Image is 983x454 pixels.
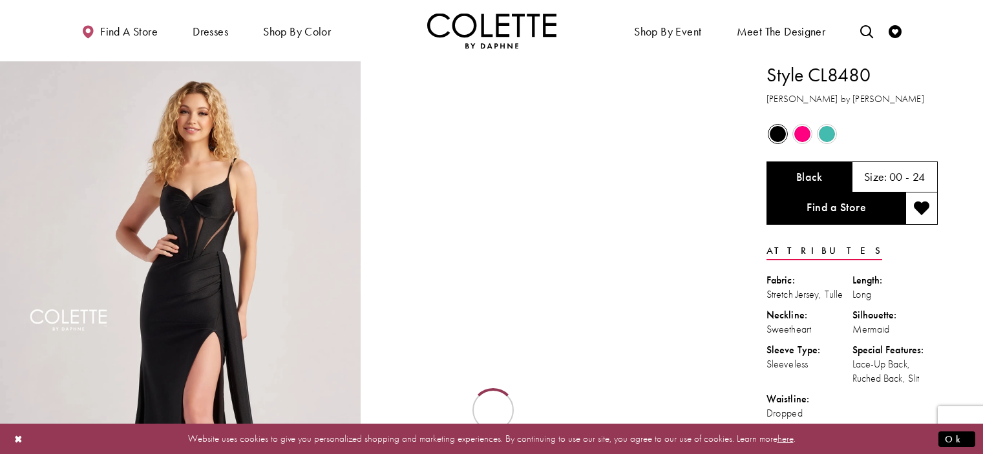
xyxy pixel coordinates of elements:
[885,13,905,48] a: Check Wishlist
[777,432,794,445] a: here
[263,25,331,38] span: Shop by color
[193,25,228,38] span: Dresses
[8,428,30,450] button: Close Dialog
[766,343,852,357] div: Sleeve Type:
[766,61,938,88] h1: Style CL8480
[852,357,938,386] div: Lace-Up Back, Ruched Back, Slit
[766,123,789,145] div: Black
[852,322,938,336] div: Mermaid
[791,123,814,145] div: Hot Pink
[766,406,852,420] div: Dropped
[816,123,838,145] div: Turquoise
[938,431,975,447] button: Submit Dialog
[734,13,829,48] a: Meet the designer
[852,343,938,357] div: Special Features:
[796,170,823,183] h5: Chosen color
[766,287,852,302] div: Stretch Jersey, Tulle
[634,25,701,38] span: Shop By Event
[766,357,852,371] div: Sleeveless
[78,13,161,48] a: Find a store
[766,273,852,287] div: Fabric:
[93,430,890,448] p: Website uses cookies to give you personalized shopping and marketing experiences. By continuing t...
[857,13,876,48] a: Toggle search
[766,392,852,406] div: Waistline:
[766,92,938,107] h3: [PERSON_NAME] by [PERSON_NAME]
[367,61,728,242] video: Style CL8480 Colette by Daphne #1 autoplay loop mute video
[905,192,938,225] button: Add to wishlist
[766,308,852,322] div: Neckline:
[631,13,704,48] span: Shop By Event
[100,25,158,38] span: Find a store
[427,13,556,48] a: Visit Home Page
[260,13,334,48] span: Shop by color
[852,273,938,287] div: Length:
[852,287,938,302] div: Long
[766,192,905,225] a: Find a Store
[766,322,852,336] div: Sweetheart
[889,170,925,183] h5: 00 - 24
[766,242,882,260] a: Attributes
[852,308,938,322] div: Silhouette:
[766,122,938,147] div: Product color controls state depends on size chosen
[737,25,826,38] span: Meet the designer
[864,169,887,184] span: Size:
[427,13,556,48] img: Colette by Daphne
[189,13,231,48] span: Dresses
